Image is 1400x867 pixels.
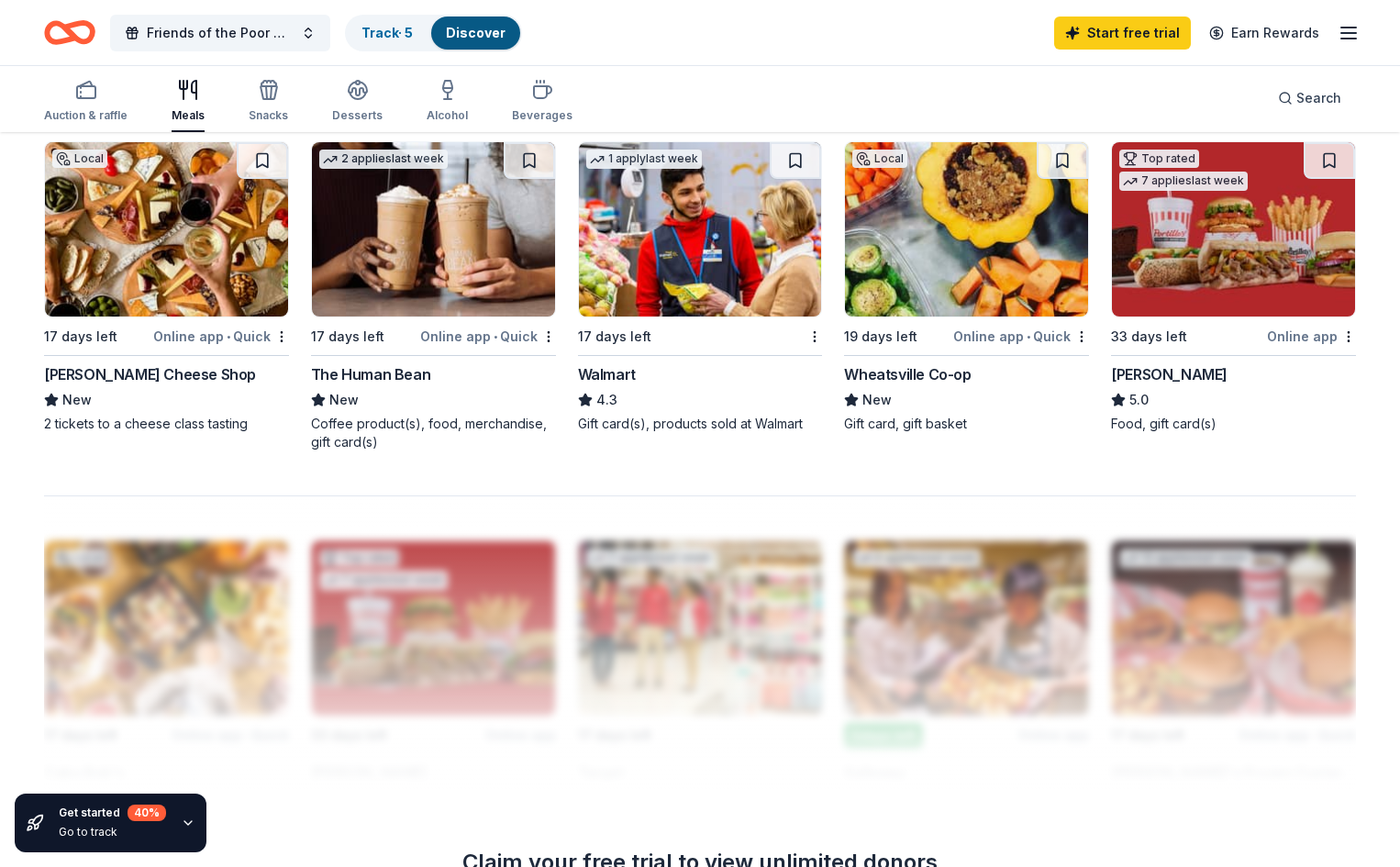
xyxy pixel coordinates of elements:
[1119,172,1248,191] div: 7 applies last week
[1111,326,1187,348] div: 33 days left
[1119,150,1199,168] div: Top rated
[45,142,288,317] img: Image for Antonelli's Cheese Shop
[59,825,166,839] div: Go to track
[1111,363,1228,385] div: [PERSON_NAME]
[844,326,917,348] div: 19 days left
[44,141,289,433] a: Image for Antonelli's Cheese ShopLocal17 days leftOnline app•Quick[PERSON_NAME] Cheese ShopNew2 t...
[845,142,1088,317] img: Image for Wheatsville Co-op
[578,141,823,433] a: Image for Walmart1 applylast week17 days leftWalmart4.3Gift card(s), products sold at Walmart
[147,22,294,44] span: Friends of the Poor Walk
[1296,87,1341,109] span: Search
[44,415,289,433] div: 2 tickets to a cheese class tasting
[427,72,468,132] button: Alcohol
[52,150,107,168] div: Local
[62,389,92,411] span: New
[446,25,506,40] a: Discover
[44,363,256,385] div: [PERSON_NAME] Cheese Shop
[311,141,556,451] a: Image for The Human Bean2 applieslast week17 days leftOnline app•QuickThe Human BeanNewCoffee pro...
[844,415,1089,433] div: Gift card, gift basket
[586,150,702,169] div: 1 apply last week
[862,389,892,411] span: New
[844,141,1089,433] a: Image for Wheatsville Co-opLocal19 days leftOnline app•QuickWheatsville Co-opNewGift card, gift b...
[59,805,166,821] div: Get started
[110,15,330,51] button: Friends of the Poor Walk
[44,326,117,348] div: 17 days left
[361,25,413,40] a: Track· 5
[1263,80,1356,117] button: Search
[1111,141,1356,433] a: Image for Portillo'sTop rated7 applieslast week33 days leftOnline app[PERSON_NAME]5.0Food, gift c...
[332,72,383,132] button: Desserts
[128,805,166,821] div: 40 %
[44,108,128,123] div: Auction & raffle
[512,72,572,132] button: Beverages
[596,389,617,411] span: 4.3
[44,72,128,132] button: Auction & raffle
[153,325,289,348] div: Online app Quick
[311,326,384,348] div: 17 days left
[578,326,651,348] div: 17 days left
[172,108,205,123] div: Meals
[953,325,1089,348] div: Online app Quick
[1054,17,1191,50] a: Start free trial
[319,150,448,169] div: 2 applies last week
[578,363,636,385] div: Walmart
[1267,325,1356,348] div: Online app
[579,142,822,317] img: Image for Walmart
[172,72,205,132] button: Meals
[227,329,230,344] span: •
[249,72,288,132] button: Snacks
[852,150,907,168] div: Local
[427,108,468,123] div: Alcohol
[332,108,383,123] div: Desserts
[249,108,288,123] div: Snacks
[345,15,522,51] button: Track· 5Discover
[329,389,359,411] span: New
[420,325,556,348] div: Online app Quick
[1027,329,1030,344] span: •
[844,363,971,385] div: Wheatsville Co-op
[494,329,497,344] span: •
[512,108,572,123] div: Beverages
[311,363,430,385] div: The Human Bean
[1198,17,1330,50] a: Earn Rewards
[1129,389,1149,411] span: 5.0
[578,415,823,433] div: Gift card(s), products sold at Walmart
[1112,142,1355,317] img: Image for Portillo's
[311,415,556,451] div: Coffee product(s), food, merchandise, gift card(s)
[312,142,555,317] img: Image for The Human Bean
[1111,415,1356,433] div: Food, gift card(s)
[44,11,95,54] a: Home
